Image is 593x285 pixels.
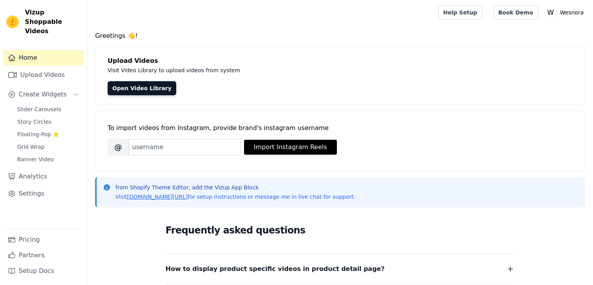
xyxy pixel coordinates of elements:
[12,141,84,152] a: Grid Wrap
[493,5,538,20] a: Book Demo
[3,67,84,83] a: Upload Videos
[17,155,54,163] span: Banner Video
[3,169,84,184] a: Analytics
[127,194,188,200] a: [DOMAIN_NAME][URL]
[12,116,84,127] a: Story Circles
[95,31,585,41] h4: Greetings 👋!
[166,264,515,274] button: How to display product specific videos in product detail page?
[166,223,515,238] h2: Frequently asked questions
[108,66,457,75] p: Visit Video Library to upload videos from system
[3,50,84,66] a: Home
[557,5,587,20] p: Wesnora
[129,139,241,155] input: username
[547,9,554,16] text: W
[115,193,355,201] p: Visit for setup instructions or message me in live chat for support.
[166,264,385,274] span: How to display product specific videos in product detail page?
[108,123,573,133] div: To import videos from Instagram, provide brand's instagram username
[12,154,84,165] a: Banner Video
[17,143,44,151] span: Grid Wrap
[17,105,61,113] span: Slider Carousels
[25,8,81,36] span: Vizup Shoppable Videos
[244,140,337,155] button: Import Instagram Reels
[19,90,67,99] span: Create Widgets
[3,248,84,263] a: Partners
[17,130,59,138] span: Floating-Pop ⭐
[108,56,573,66] h4: Upload Videos
[12,129,84,140] a: Floating-Pop ⭐
[544,5,587,20] button: W Wesnora
[108,81,176,95] a: Open Video Library
[115,183,355,191] p: from Shopify Theme Editor, add the Vizup App Block
[3,87,84,102] button: Create Widgets
[3,263,84,279] a: Setup Docs
[6,16,19,28] img: Vizup
[438,5,482,20] a: Help Setup
[17,118,51,126] span: Story Circles
[3,186,84,201] a: Settings
[108,139,129,155] span: @
[3,232,84,248] a: Pricing
[12,104,84,115] a: Slider Carousels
